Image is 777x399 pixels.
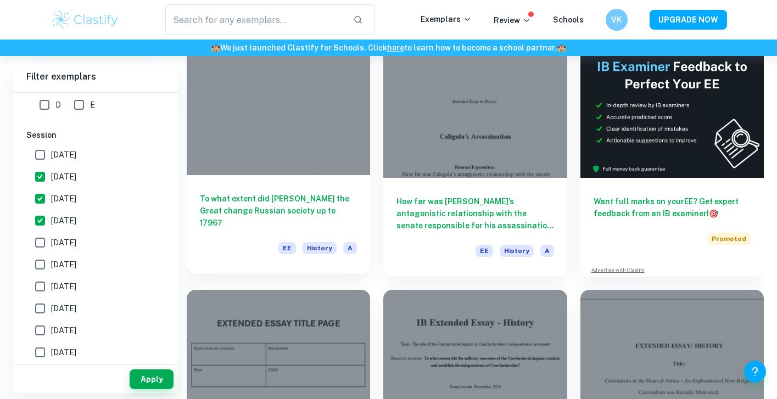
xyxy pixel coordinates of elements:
span: 🏫 [211,43,220,52]
span: [DATE] [51,324,76,336]
span: [DATE] [51,193,76,205]
h6: Filter exemplars [13,61,178,92]
span: E [90,99,95,111]
a: here [387,43,404,52]
span: [DATE] [51,302,76,314]
h6: How far was [PERSON_NAME]’s antagonistic relationship with the senate responsible for his assassi... [396,195,554,232]
p: Exemplars [421,13,472,25]
button: UPGRADE NOW [650,10,727,30]
span: A [343,242,357,254]
input: Search for any exemplars... [165,4,345,35]
span: 🏫 [557,43,566,52]
span: [DATE] [51,237,76,249]
a: Advertise with Clastify [591,266,645,274]
span: D [55,99,61,111]
button: VK [606,9,628,31]
h6: Want full marks on your EE ? Get expert feedback from an IB examiner! [594,195,751,220]
p: Review [494,14,531,26]
span: [DATE] [51,346,76,358]
span: [DATE] [51,215,76,227]
span: 🎯 [709,209,718,218]
span: [DATE] [51,149,76,161]
button: Apply [130,369,174,389]
span: Promoted [707,233,751,245]
a: To what extent did [PERSON_NAME] the Great change Russian society up to 1796?EEHistoryA [187,40,370,277]
span: [DATE] [51,280,76,293]
h6: VK [610,14,623,26]
a: Schools [553,15,584,24]
h6: To what extent did [PERSON_NAME] the Great change Russian society up to 1796? [200,193,357,229]
a: How far was [PERSON_NAME]’s antagonistic relationship with the senate responsible for his assassi... [383,40,567,277]
span: A [540,245,554,257]
h6: Session [26,129,165,141]
img: Thumbnail [580,40,764,178]
span: EE [476,245,493,257]
span: [DATE] [51,258,76,271]
span: History [303,242,337,254]
img: Clastify logo [51,9,120,31]
h6: We just launched Clastify for Schools. Click to learn how to become a school partner. [2,42,775,54]
span: [DATE] [51,171,76,183]
button: Help and Feedback [744,361,766,383]
span: History [500,245,534,257]
a: Want full marks on yourEE? Get expert feedback from an IB examiner!PromotedAdvertise with Clastify [580,40,764,277]
span: EE [278,242,296,254]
